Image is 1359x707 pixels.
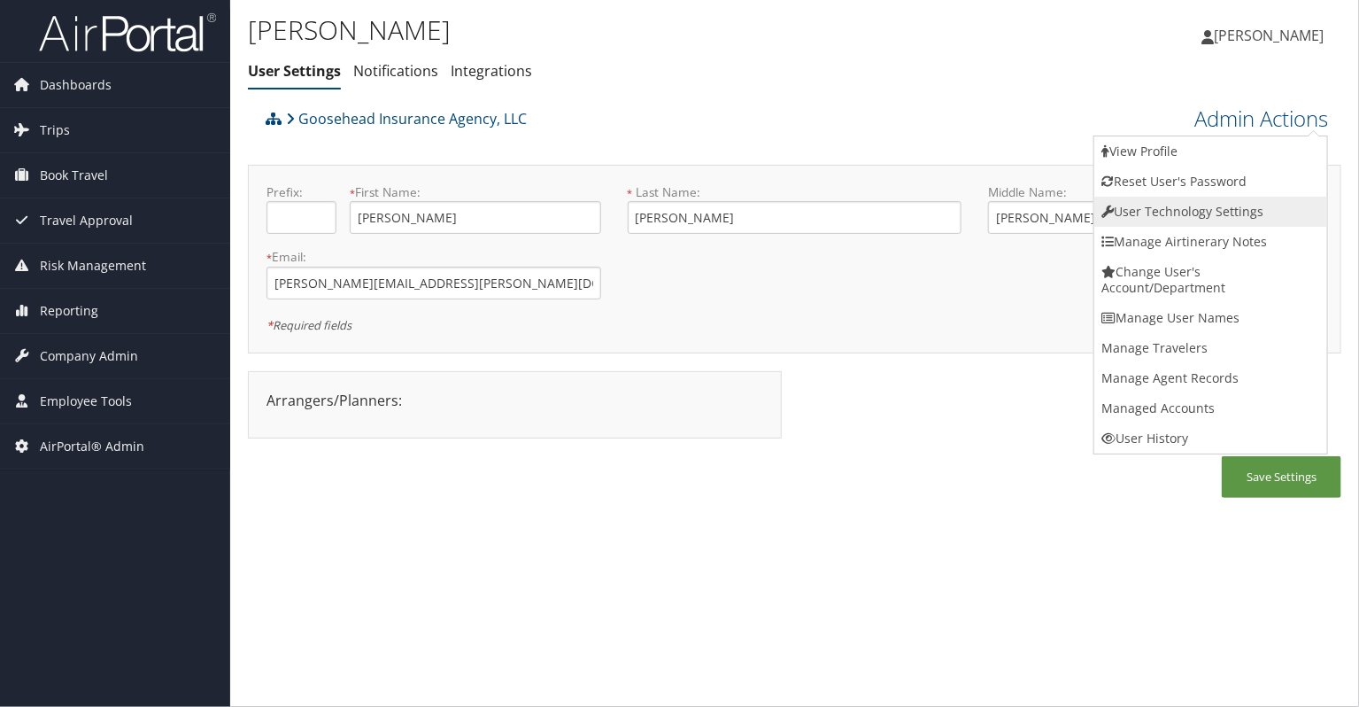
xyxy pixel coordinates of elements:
[40,334,138,378] span: Company Admin
[266,248,601,266] label: Email:
[1201,9,1341,62] a: [PERSON_NAME]
[40,108,70,152] span: Trips
[1094,136,1327,167] a: View Profile
[248,12,977,49] h1: [PERSON_NAME]
[40,289,98,333] span: Reporting
[1094,227,1327,257] a: Manage Airtinerary Notes
[266,183,336,201] label: Prefix:
[40,244,146,288] span: Risk Management
[1094,393,1327,423] a: Managed Accounts
[451,61,532,81] a: Integrations
[1094,197,1327,227] a: User Technology Settings
[1094,363,1327,393] a: Manage Agent Records
[628,183,962,201] label: Last Name:
[1194,104,1328,134] a: Admin Actions
[286,101,527,136] a: Goosehead Insurance Agency, LLC
[353,61,438,81] a: Notifications
[1214,26,1324,45] span: [PERSON_NAME]
[40,63,112,107] span: Dashboards
[40,198,133,243] span: Travel Approval
[350,183,600,201] label: First Name:
[1094,423,1327,454] a: User History
[1094,303,1327,333] a: Manage User Names
[39,12,216,53] img: airportal-logo.png
[1094,167,1327,197] a: Reset User's Password
[1094,333,1327,363] a: Manage Travelers
[248,61,341,81] a: User Settings
[40,379,132,423] span: Employee Tools
[253,390,776,411] div: Arrangers/Planners:
[40,153,108,198] span: Book Travel
[1094,257,1327,303] a: Change User's Account/Department
[40,424,144,469] span: AirPortal® Admin
[1222,456,1341,498] button: Save Settings
[988,183,1239,201] label: Middle Name:
[266,317,351,333] em: Required fields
